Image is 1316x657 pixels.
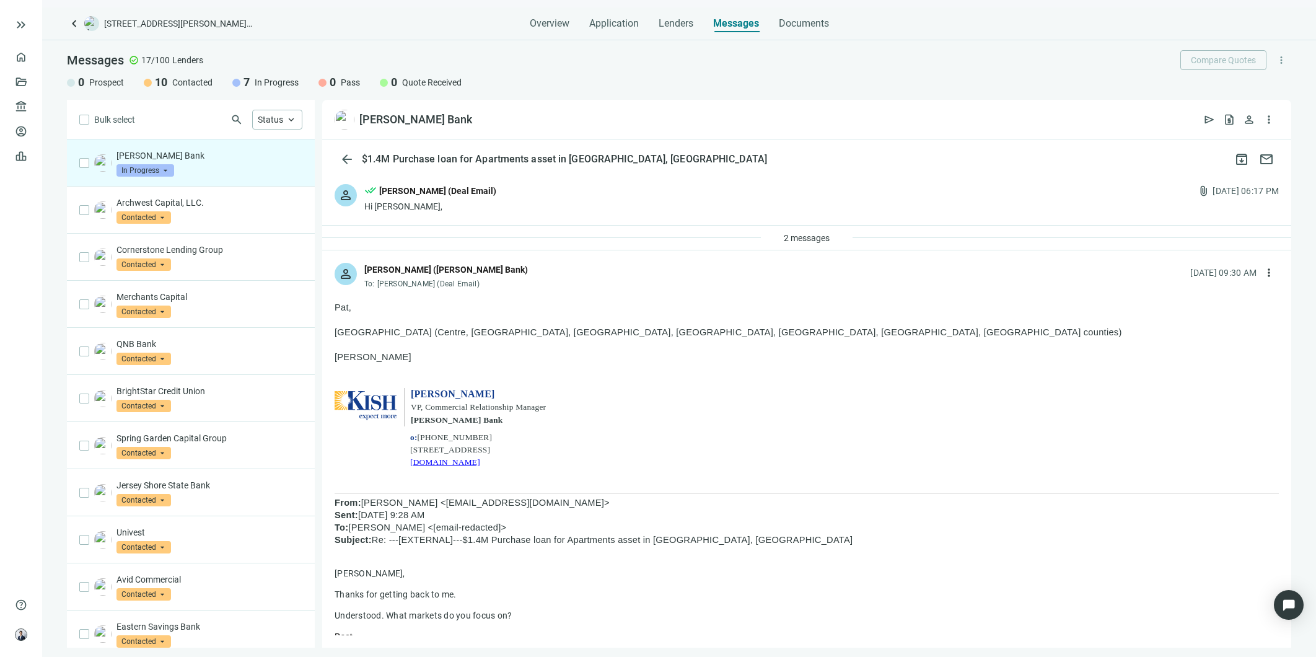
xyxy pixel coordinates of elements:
[1259,263,1279,283] button: more_vert
[94,578,112,596] img: 9d4ee42a-2d6f-4e19-925f-e2ce447fd48c
[364,200,496,213] div: Hi [PERSON_NAME],
[94,437,112,454] img: 10d3e620-b3e7-41f8-8fc0-2ae573c345e5
[364,184,377,200] span: done_all
[255,76,299,89] span: In Progress
[391,75,397,90] span: 0
[104,17,253,30] span: [STREET_ADDRESS][PERSON_NAME][PERSON_NAME]
[116,353,171,365] span: Contacted
[94,113,135,126] span: Bulk select
[364,279,528,289] div: To:
[116,635,171,648] span: Contacted
[116,196,302,209] p: Archwest Capital, LLC.
[116,400,171,412] span: Contacted
[15,599,27,611] span: help
[340,152,354,167] span: arrow_back
[94,531,112,549] img: d33d5152-f2c0-4a27-b791-44f52b1dd81e
[1203,113,1216,126] span: send
[94,201,112,219] img: 7661a31f-baf9-4577-ad1b-09a9d9ab2c0b
[116,588,171,601] span: Contacted
[1271,50,1291,70] button: more_vert
[116,541,171,553] span: Contacted
[116,526,302,539] p: Univest
[89,76,124,89] span: Prospect
[589,17,639,30] span: Application
[129,55,139,65] span: check_circle
[1239,110,1259,130] button: person
[116,211,171,224] span: Contacted
[341,76,360,89] span: Pass
[1274,590,1304,620] div: Open Intercom Messenger
[15,100,24,113] span: account_balance
[116,244,302,256] p: Cornerstone Lending Group
[402,76,462,89] span: Quote Received
[1219,110,1239,130] button: request_quote
[141,54,170,66] span: 17/100
[713,17,759,29] span: Messages
[359,153,770,165] div: $1.4M Purchase loan for Apartments asset in [GEOGRAPHIC_DATA], [GEOGRAPHIC_DATA]
[94,625,112,643] img: 7a435882-a532-41c8-a162-74c90f0d6459.png
[1243,113,1255,126] span: person
[1254,147,1279,172] button: mail
[1223,113,1235,126] span: request_quote
[230,113,243,126] span: search
[335,147,359,172] button: arrow_back
[1276,55,1287,66] span: more_vert
[1263,113,1275,126] span: more_vert
[116,620,302,633] p: Eastern Savings Bank
[67,53,124,68] span: Messages
[172,76,213,89] span: Contacted
[67,16,82,31] a: keyboard_arrow_left
[1229,147,1254,172] button: archive
[116,338,302,350] p: QNB Bank
[1213,184,1279,198] div: [DATE] 06:17 PM
[773,228,840,248] button: 2 messages
[116,306,171,318] span: Contacted
[784,233,830,243] span: 2 messages
[116,494,171,506] span: Contacted
[155,75,167,90] span: 10
[116,164,174,177] span: In Progress
[359,112,472,127] div: [PERSON_NAME] Bank
[1234,152,1249,167] span: archive
[116,447,171,459] span: Contacted
[1259,152,1274,167] span: mail
[94,484,112,501] img: 50a05ca7-f401-4728-bf75-7e3705f5fdad
[94,343,112,360] img: 7ff01efa-7070-4834-a4d6-e249bbf8f8e1
[116,258,171,271] span: Contacted
[779,17,829,30] span: Documents
[84,16,99,31] img: deal-logo
[1190,266,1257,280] div: [DATE] 09:30 AM
[1200,110,1219,130] button: send
[377,280,480,288] span: [PERSON_NAME] (Deal Email)
[1180,50,1266,70] button: Compare Quotes
[335,110,354,130] img: 8e56fedc-3017-4321-b36b-d2c81fde944e
[530,17,569,30] span: Overview
[659,17,693,30] span: Lenders
[379,184,496,198] div: [PERSON_NAME] (Deal Email)
[116,149,302,162] p: [PERSON_NAME] Bank
[1259,110,1279,130] button: more_vert
[116,432,302,444] p: Spring Garden Capital Group
[330,75,336,90] span: 0
[286,114,297,125] span: keyboard_arrow_up
[94,390,112,407] img: c523bc44-28ab-44fd-b75c-3650c23eb5b6
[172,54,203,66] span: Lenders
[14,17,29,32] button: keyboard_double_arrow_right
[364,263,528,276] div: [PERSON_NAME] ([PERSON_NAME] Bank)
[1263,267,1275,279] span: more_vert
[258,115,283,125] span: Status
[116,291,302,303] p: Merchants Capital
[94,249,112,266] img: f3f17009-5499-4fdb-ae24-b4f85919d8eb
[243,75,250,90] span: 7
[338,188,353,203] span: person
[78,75,84,90] span: 0
[116,479,302,492] p: Jersey Shore State Bank
[1198,185,1210,197] span: attach_file
[15,629,27,640] img: avatar
[94,296,112,313] img: 27bc99b2-7afe-4902-b7e4-b95cb4d571f1
[94,154,112,172] img: 8e56fedc-3017-4321-b36b-d2c81fde944e
[116,573,302,586] p: Avid Commercial
[116,385,302,397] p: BrightStar Credit Union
